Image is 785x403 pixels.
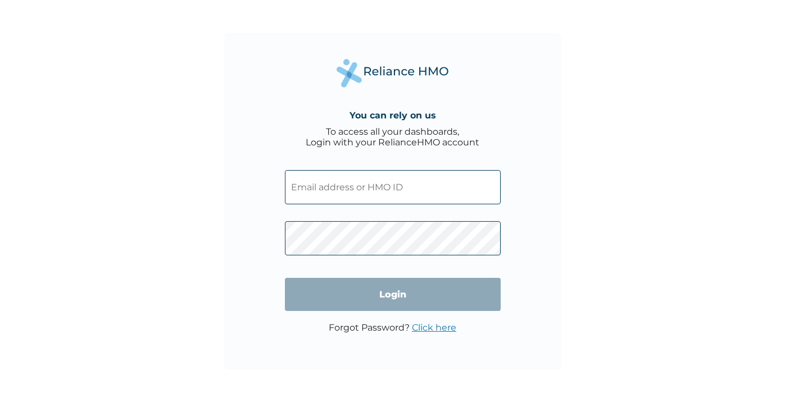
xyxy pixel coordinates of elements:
p: Forgot Password? [329,322,456,333]
input: Login [285,278,501,311]
a: Click here [412,322,456,333]
div: To access all your dashboards, Login with your RelianceHMO account [306,126,479,148]
h4: You can rely on us [350,110,436,121]
input: Email address or HMO ID [285,170,501,204]
img: Reliance Health's Logo [337,59,449,88]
